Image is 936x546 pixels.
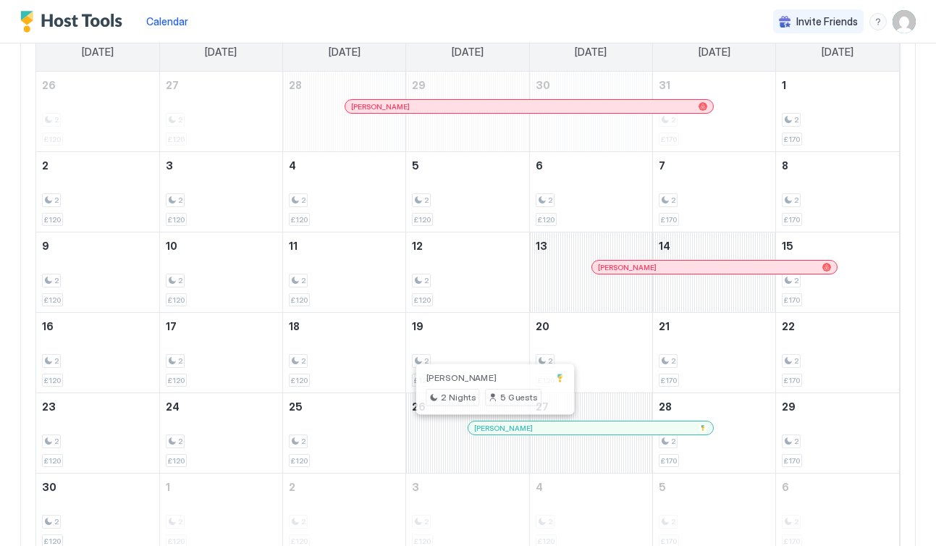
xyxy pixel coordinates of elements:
[54,196,59,205] span: 2
[776,232,899,313] td: November 15, 2025
[661,456,677,466] span: £170
[406,232,528,259] a: November 12, 2025
[536,79,550,91] span: 30
[536,481,543,493] span: 4
[301,356,305,366] span: 2
[659,320,670,332] span: 21
[776,152,899,179] a: November 8, 2025
[289,400,303,413] span: 25
[776,313,899,393] td: November 22, 2025
[530,152,652,179] a: November 6, 2025
[474,424,707,433] div: [PERSON_NAME]
[406,152,529,232] td: November 5, 2025
[661,215,677,224] span: £170
[159,232,282,313] td: November 10, 2025
[36,313,159,393] td: November 16, 2025
[160,152,282,179] a: November 3, 2025
[869,13,887,30] div: menu
[794,196,798,205] span: 2
[36,232,159,259] a: November 9, 2025
[291,215,308,224] span: £120
[42,79,56,91] span: 26
[36,313,159,340] a: November 16, 2025
[36,393,159,420] a: November 23, 2025
[659,79,670,91] span: 31
[406,393,529,474] td: November 26, 2025
[36,72,159,98] a: October 26, 2025
[426,372,497,383] span: [PERSON_NAME]
[44,295,61,305] span: £120
[652,72,775,152] td: October 31, 2025
[560,33,621,72] a: Thursday
[776,152,899,232] td: November 8, 2025
[166,320,177,332] span: 17
[414,295,431,305] span: £120
[424,276,429,285] span: 2
[406,313,528,340] a: November 19, 2025
[54,356,59,366] span: 2
[54,517,59,526] span: 2
[314,33,375,72] a: Tuesday
[283,72,406,152] td: October 28, 2025
[598,263,657,272] span: [PERSON_NAME]
[530,232,652,259] a: November 13, 2025
[67,33,128,72] a: Sunday
[530,313,652,340] a: November 20, 2025
[20,11,129,33] a: Host Tools Logo
[671,356,675,366] span: 2
[178,276,182,285] span: 2
[82,46,114,59] span: [DATE]
[412,240,423,252] span: 12
[784,215,800,224] span: £170
[653,232,775,259] a: November 14, 2025
[44,376,61,385] span: £120
[166,240,177,252] span: 10
[301,196,305,205] span: 2
[283,393,405,420] a: November 25, 2025
[42,240,49,252] span: 9
[159,72,282,152] td: October 27, 2025
[807,33,868,72] a: Saturday
[44,215,61,224] span: £120
[283,313,406,393] td: November 18, 2025
[776,393,899,474] td: November 29, 2025
[36,232,159,313] td: November 9, 2025
[166,400,180,413] span: 24
[653,152,775,179] a: November 7, 2025
[784,376,800,385] span: £170
[653,474,775,500] a: December 5, 2025
[168,215,185,224] span: £120
[291,376,308,385] span: £120
[159,313,282,393] td: November 17, 2025
[529,393,652,474] td: November 27, 2025
[598,263,831,272] div: [PERSON_NAME]
[178,356,182,366] span: 2
[776,72,899,152] td: November 1, 2025
[893,10,916,33] div: User profile
[166,79,179,91] span: 27
[289,159,296,172] span: 4
[424,196,429,205] span: 2
[529,152,652,232] td: November 6, 2025
[406,474,528,500] a: December 3, 2025
[437,33,498,72] a: Wednesday
[146,15,188,28] span: Calendar
[406,152,528,179] a: November 5, 2025
[406,393,528,420] a: November 26, 2025
[529,313,652,393] td: November 20, 2025
[36,393,159,474] td: November 23, 2025
[452,46,484,59] span: [DATE]
[283,152,406,232] td: November 4, 2025
[291,295,308,305] span: £120
[178,196,182,205] span: 2
[289,79,302,91] span: 28
[36,152,159,232] td: November 2, 2025
[500,391,538,404] span: 5 Guests
[529,72,652,152] td: October 30, 2025
[782,481,789,493] span: 6
[652,393,775,474] td: November 28, 2025
[652,313,775,393] td: November 21, 2025
[699,46,730,59] span: [DATE]
[301,276,305,285] span: 2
